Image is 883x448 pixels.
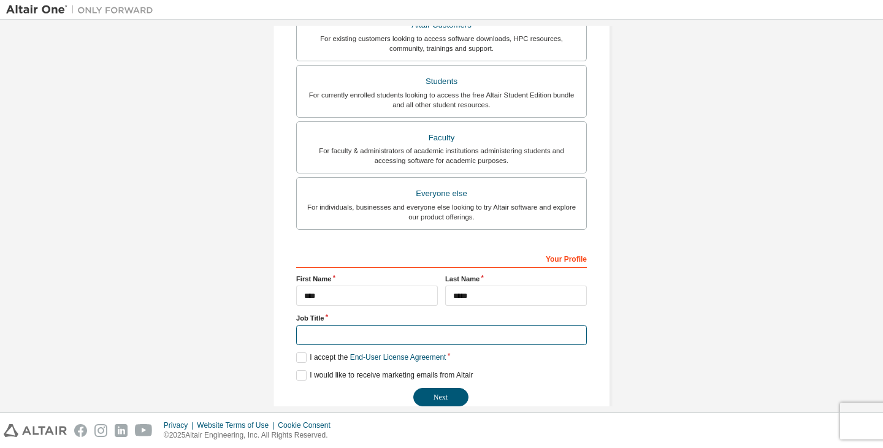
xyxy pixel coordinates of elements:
[350,353,446,362] a: End-User License Agreement
[304,129,579,146] div: Faculty
[278,420,337,430] div: Cookie Consent
[296,313,587,323] label: Job Title
[304,146,579,165] div: For faculty & administrators of academic institutions administering students and accessing softwa...
[94,424,107,437] img: instagram.svg
[115,424,128,437] img: linkedin.svg
[164,430,338,441] p: © 2025 Altair Engineering, Inc. All Rights Reserved.
[197,420,278,430] div: Website Terms of Use
[304,185,579,202] div: Everyone else
[304,90,579,110] div: For currently enrolled students looking to access the free Altair Student Edition bundle and all ...
[74,424,87,437] img: facebook.svg
[304,73,579,90] div: Students
[164,420,197,430] div: Privacy
[304,202,579,222] div: For individuals, businesses and everyone else looking to try Altair software and explore our prod...
[413,388,468,406] button: Next
[296,370,473,381] label: I would like to receive marketing emails from Altair
[296,274,438,284] label: First Name
[6,4,159,16] img: Altair One
[445,274,587,284] label: Last Name
[4,424,67,437] img: altair_logo.svg
[296,352,446,363] label: I accept the
[304,34,579,53] div: For existing customers looking to access software downloads, HPC resources, community, trainings ...
[296,248,587,268] div: Your Profile
[135,424,153,437] img: youtube.svg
